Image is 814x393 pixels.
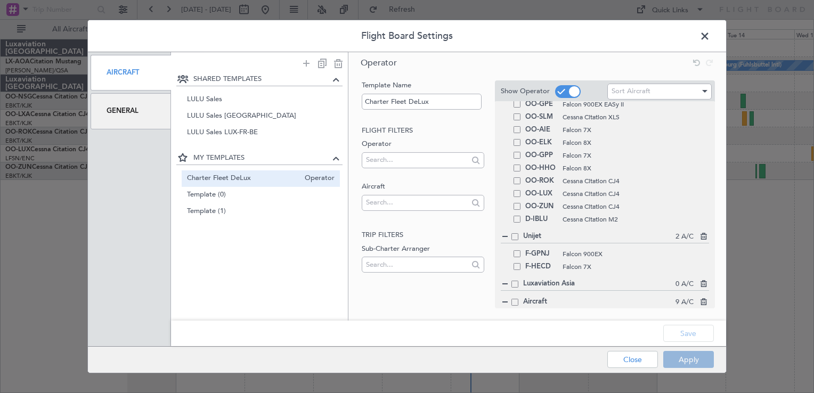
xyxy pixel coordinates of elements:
[299,173,335,184] span: Operator
[612,86,650,96] span: Sort Aircraft
[563,125,709,135] span: Falcon 7X
[187,206,335,217] span: Template (1)
[525,187,557,200] span: OO-LUX
[523,279,675,289] span: Luxaviation Asia
[366,152,468,168] input: Search...
[523,231,675,242] span: Unijet
[187,111,335,122] span: LULU Sales [GEOGRAPHIC_DATA]
[91,93,171,129] div: General
[563,202,709,211] span: Cessna Citation CJ4
[525,162,557,175] span: OO-HHO
[366,257,468,273] input: Search...
[525,124,557,136] span: OO-AIE
[563,112,709,122] span: Cessna Citation XLS
[362,125,484,136] h2: Flight filters
[675,279,694,290] span: 0 A/C
[187,94,335,105] span: LULU Sales
[525,248,557,260] span: F-GPNJ
[525,260,557,273] span: F-HECD
[362,230,484,241] h2: Trip filters
[88,20,726,52] header: Flight Board Settings
[362,80,484,91] label: Template Name
[362,139,484,150] label: Operator
[563,138,709,148] span: Falcon 8X
[525,175,557,187] span: OO-ROK
[193,153,330,163] span: MY TEMPLATES
[525,136,557,149] span: OO-ELK
[563,189,709,199] span: Cessna Citation CJ4
[187,189,335,200] span: Template (0)
[501,86,550,97] label: Show Operator
[361,57,397,69] span: Operator
[525,98,557,111] span: OO-GPE
[525,213,557,226] span: D-IBLU
[366,194,468,210] input: Search...
[607,351,658,368] button: Close
[675,232,694,242] span: 2 A/C
[187,173,300,184] span: Charter Fleet DeLux
[563,249,709,259] span: Falcon 900EX
[362,182,484,192] label: Aircraft
[675,297,694,308] span: 9 A/C
[525,200,557,213] span: OO-ZUN
[563,176,709,186] span: Cessna Citation CJ4
[193,74,330,85] span: SHARED TEMPLATES
[563,215,709,224] span: Cessna Citation M2
[525,111,557,124] span: OO-SLM
[362,243,484,254] label: Sub-Charter Arranger
[563,262,709,272] span: Falcon 7X
[91,55,171,91] div: Aircraft
[523,297,675,307] span: Aircraft
[525,149,557,162] span: OO-GPP
[187,127,335,138] span: LULU Sales LUX-FR-BE
[563,100,709,109] span: Falcon 900EX EASy II
[563,151,709,160] span: Falcon 7X
[563,163,709,173] span: Falcon 8X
